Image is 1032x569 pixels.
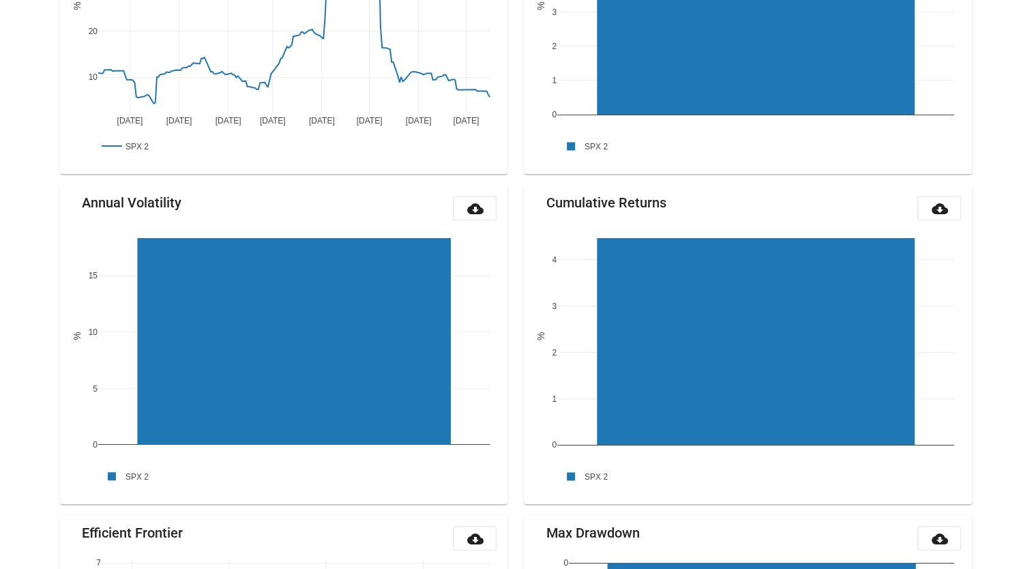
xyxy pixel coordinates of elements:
mat-card-title: Efficient Frontier [82,526,183,540]
mat-card-title: Max Drawdown [546,526,639,540]
mat-card-title: Annual Volatility [82,196,181,209]
mat-icon: cloud_download [467,201,483,217]
mat-icon: cloud_download [931,201,947,217]
mat-icon: cloud_download [931,531,947,547]
mat-card-title: Cumulative Returns [546,196,666,209]
mat-icon: cloud_download [467,531,483,547]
